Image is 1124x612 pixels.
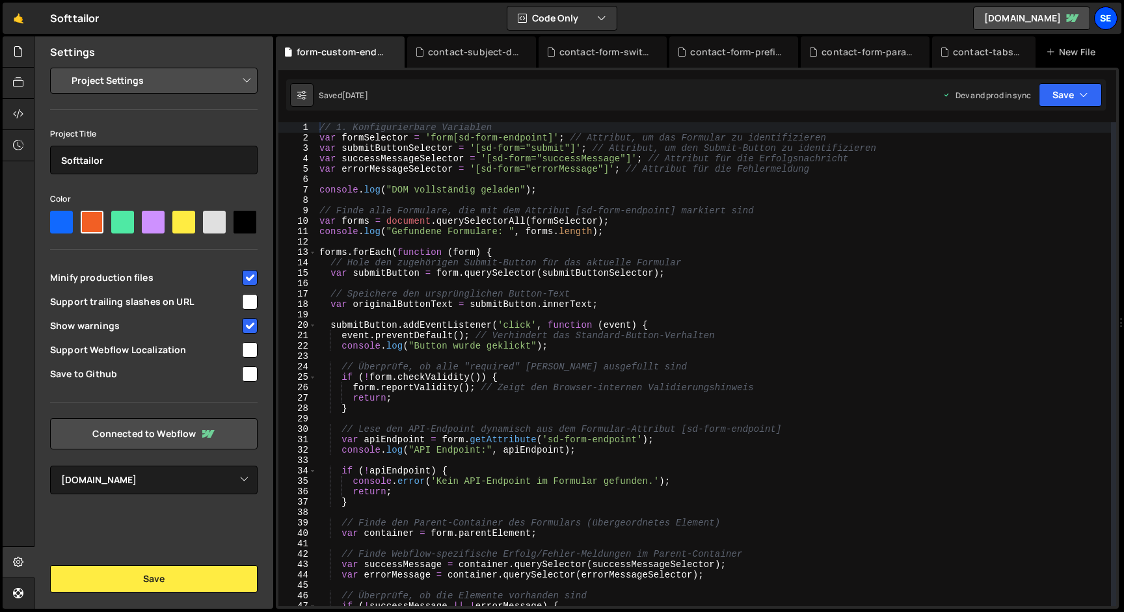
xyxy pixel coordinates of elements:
span: Save to Github [50,367,240,380]
button: Save [50,565,258,592]
button: Save [1039,83,1102,107]
div: 26 [278,382,317,393]
div: 34 [278,466,317,476]
div: 32 [278,445,317,455]
div: 22 [278,341,317,351]
div: 27 [278,393,317,403]
div: Softtailor [50,10,100,26]
div: 28 [278,403,317,414]
div: 4 [278,153,317,164]
div: contact-subject-default.js [428,46,520,59]
div: 24 [278,362,317,372]
input: Project name [50,146,258,174]
div: 20 [278,320,317,330]
label: Project Title [50,127,96,140]
div: contact-form-prefill.js [690,46,783,59]
div: 30 [278,424,317,434]
div: 3 [278,143,317,153]
button: Code Only [507,7,617,30]
div: 17 [278,289,317,299]
div: 29 [278,414,317,424]
div: 46 [278,591,317,601]
div: 8 [278,195,317,206]
div: 13 [278,247,317,258]
div: 10 [278,216,317,226]
div: 16 [278,278,317,289]
div: 9 [278,206,317,216]
div: 33 [278,455,317,466]
div: 19 [278,310,317,320]
a: Connected to Webflow [50,418,258,449]
span: Show warnings [50,319,240,332]
a: Se [1094,7,1117,30]
div: 12 [278,237,317,247]
div: 18 [278,299,317,310]
div: contact-form-parameter.js [822,46,914,59]
div: contact-form-switch.js [559,46,652,59]
h2: Settings [50,45,95,59]
div: 36 [278,486,317,497]
div: 31 [278,434,317,445]
a: 🤙 [3,3,34,34]
div: 1 [278,122,317,133]
div: [DATE] [342,90,368,101]
div: 44 [278,570,317,580]
div: Dev and prod in sync [943,90,1031,101]
div: 23 [278,351,317,362]
span: Support trailing slashes on URL [50,295,240,308]
div: 11 [278,226,317,237]
div: 39 [278,518,317,528]
div: 25 [278,372,317,382]
div: 38 [278,507,317,518]
div: 47 [278,601,317,611]
label: Color [50,193,71,206]
div: 41 [278,539,317,549]
div: 15 [278,268,317,278]
div: 6 [278,174,317,185]
div: 2 [278,133,317,143]
div: New File [1046,46,1101,59]
div: 37 [278,497,317,507]
div: 43 [278,559,317,570]
div: 7 [278,185,317,195]
div: Saved [319,90,368,101]
div: 40 [278,528,317,539]
div: 5 [278,164,317,174]
div: 45 [278,580,317,591]
div: 42 [278,549,317,559]
div: 14 [278,258,317,268]
div: 21 [278,330,317,341]
span: Minify production files [50,271,240,284]
a: [DOMAIN_NAME] [973,7,1090,30]
div: form-custom-endpoint.js [297,46,389,59]
div: contact-tabs.js [953,46,1020,59]
div: 35 [278,476,317,486]
span: Support Webflow Localization [50,343,240,356]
